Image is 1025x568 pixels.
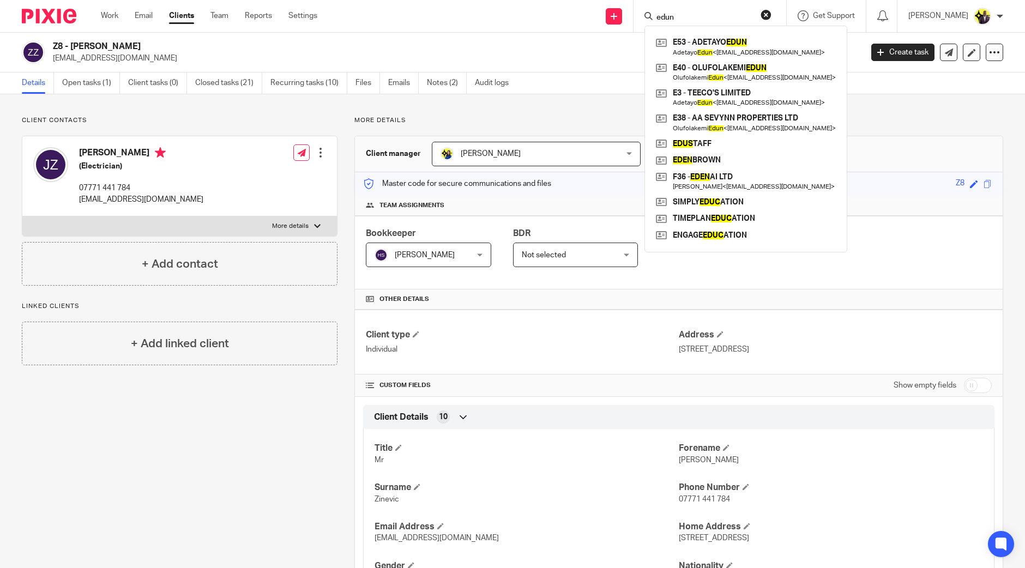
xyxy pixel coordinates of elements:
h4: Phone Number [679,482,983,493]
span: [PERSON_NAME] [461,150,521,158]
span: Other details [379,295,429,304]
img: svg%3E [33,147,68,182]
h4: + Add linked client [131,335,229,352]
span: Bookkeeper [366,229,416,238]
a: Email [135,10,153,21]
a: Recurring tasks (10) [270,72,347,94]
a: Files [355,72,380,94]
h2: Z8 - [PERSON_NAME] [53,41,695,52]
a: Team [210,10,228,21]
label: Show empty fields [894,380,956,391]
span: 07771 441 784 [679,496,730,503]
a: Closed tasks (21) [195,72,262,94]
h4: CUSTOM FIELDS [366,381,679,390]
input: Search [655,13,753,23]
h3: Client manager [366,148,421,159]
a: Emails [388,72,419,94]
a: Notes (2) [427,72,467,94]
a: Client tasks (0) [128,72,187,94]
p: Individual [366,344,679,355]
a: Reports [245,10,272,21]
h4: Forename [679,443,983,454]
div: Z8 [956,178,964,190]
span: BDR [513,229,530,238]
button: Clear [761,9,771,20]
span: [EMAIL_ADDRESS][DOMAIN_NAME] [375,534,499,542]
p: [PERSON_NAME] [908,10,968,21]
img: Bobo-Starbridge%201.jpg [441,147,454,160]
h4: Home Address [679,521,983,533]
a: Clients [169,10,194,21]
h4: Title [375,443,679,454]
p: [EMAIL_ADDRESS][DOMAIN_NAME] [53,53,855,64]
p: Linked clients [22,302,337,311]
span: Mr [375,456,384,464]
h4: Address [679,329,992,341]
span: [STREET_ADDRESS] [679,534,749,542]
p: 07771 441 784 [79,183,203,194]
span: Get Support [813,12,855,20]
span: [PERSON_NAME] [395,251,455,259]
img: svg%3E [22,41,45,64]
a: Open tasks (1) [62,72,120,94]
p: More details [272,222,309,231]
a: Settings [288,10,317,21]
p: [EMAIL_ADDRESS][DOMAIN_NAME] [79,194,203,205]
img: svg%3E [375,249,388,262]
h4: Surname [375,482,679,493]
span: Client Details [374,412,429,423]
img: Pixie [22,9,76,23]
p: More details [354,116,1003,125]
a: Audit logs [475,72,517,94]
h4: Email Address [375,521,679,533]
p: [STREET_ADDRESS] [679,344,992,355]
p: Master code for secure communications and files [363,178,551,189]
span: Zinevic [375,496,399,503]
span: Team assignments [379,201,444,210]
span: [PERSON_NAME] [679,456,739,464]
h5: (Electrician) [79,161,203,172]
h4: [PERSON_NAME] [79,147,203,161]
a: Work [101,10,118,21]
span: Not selected [522,251,566,259]
i: Primary [155,147,166,158]
img: Yemi-Starbridge.jpg [974,8,991,25]
h4: + Add contact [142,256,218,273]
a: Details [22,72,54,94]
p: Client contacts [22,116,337,125]
span: 10 [439,412,448,422]
a: Create task [871,44,934,61]
h4: Client type [366,329,679,341]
